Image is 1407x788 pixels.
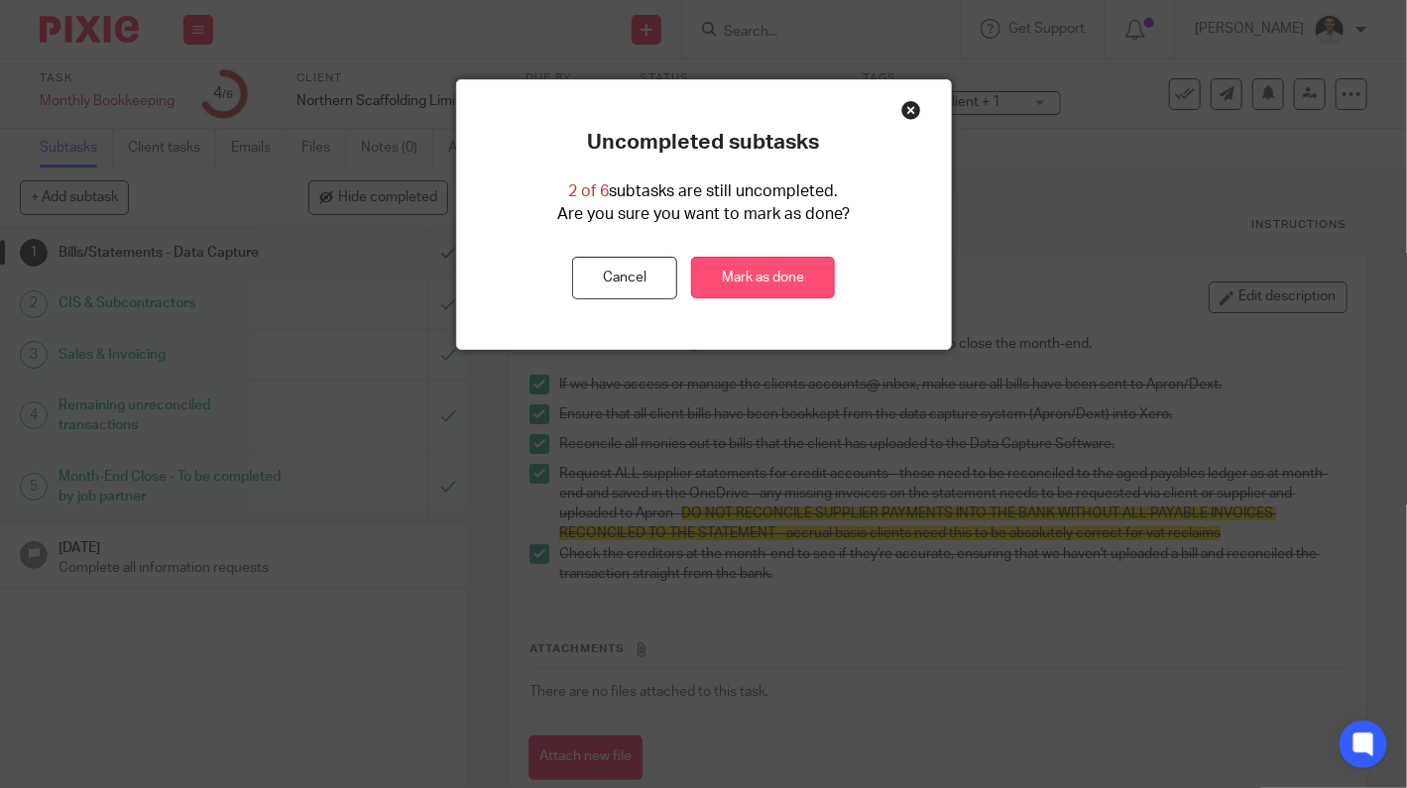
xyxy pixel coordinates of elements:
[901,100,921,120] div: Close this dialog window
[557,203,850,226] p: Are you sure you want to mark as done?
[569,183,610,199] span: 2 of 6
[572,257,677,299] button: Cancel
[588,130,820,156] p: Uncompleted subtasks
[569,180,839,203] p: subtasks are still uncompleted.
[691,257,835,299] a: Mark as done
